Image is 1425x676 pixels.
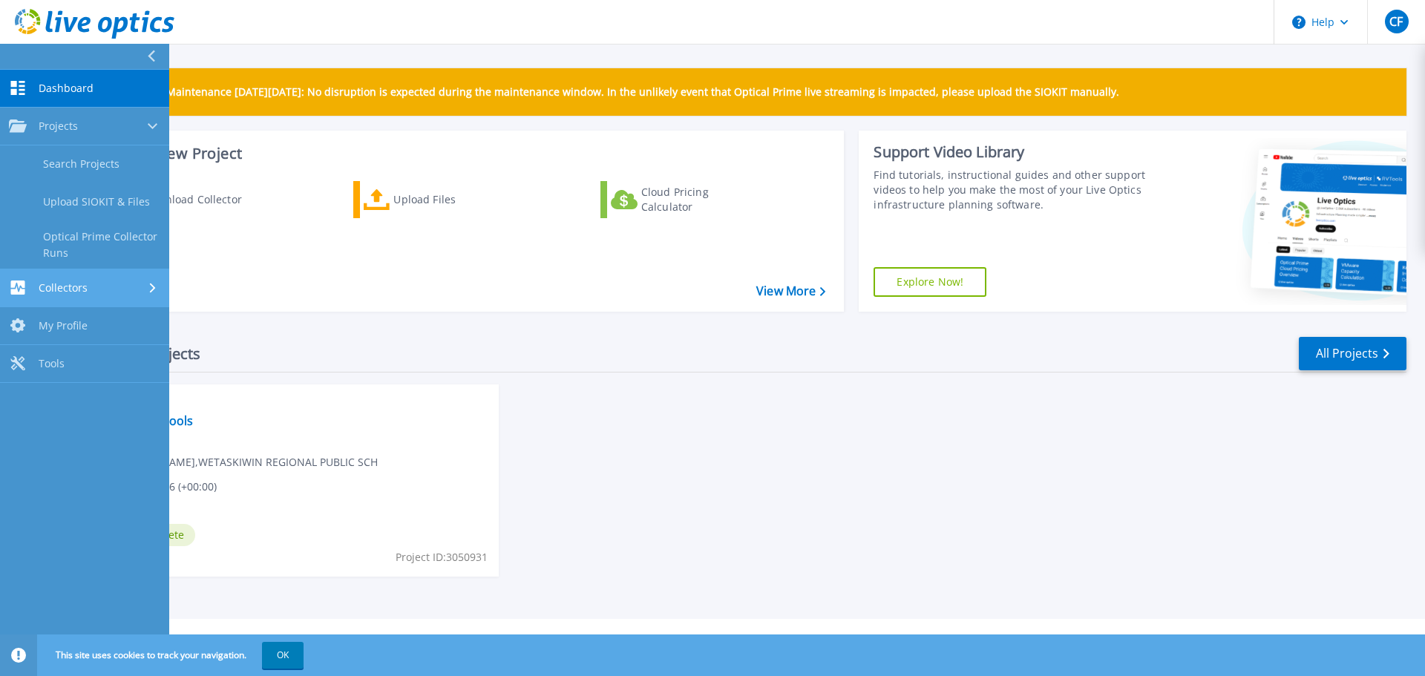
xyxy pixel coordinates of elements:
[39,281,88,295] span: Collectors
[39,357,65,370] span: Tools
[396,549,488,565] span: Project ID: 3050931
[353,181,519,218] a: Upload Files
[641,185,760,214] div: Cloud Pricing Calculator
[105,145,825,162] h3: Start a New Project
[39,119,78,133] span: Projects
[105,181,271,218] a: Download Collector
[1299,337,1406,370] a: All Projects
[39,319,88,332] span: My Profile
[874,142,1153,162] div: Support Video Library
[756,284,825,298] a: View More
[143,185,262,214] div: Download Collector
[112,393,490,410] span: RVTools
[41,642,304,669] span: This site uses cookies to track your navigation.
[393,185,512,214] div: Upload Files
[874,168,1153,212] div: Find tutorials, instructional guides and other support videos to help you make the most of your L...
[262,642,304,669] button: OK
[39,82,94,95] span: Dashboard
[111,86,1119,98] p: Scheduled Maintenance [DATE][DATE]: No disruption is expected during the maintenance window. In t...
[112,454,378,470] span: [PERSON_NAME] , WETASKIWIN REGIONAL PUBLIC SCH
[600,181,766,218] a: Cloud Pricing Calculator
[1389,16,1403,27] span: CF
[874,267,986,297] a: Explore Now!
